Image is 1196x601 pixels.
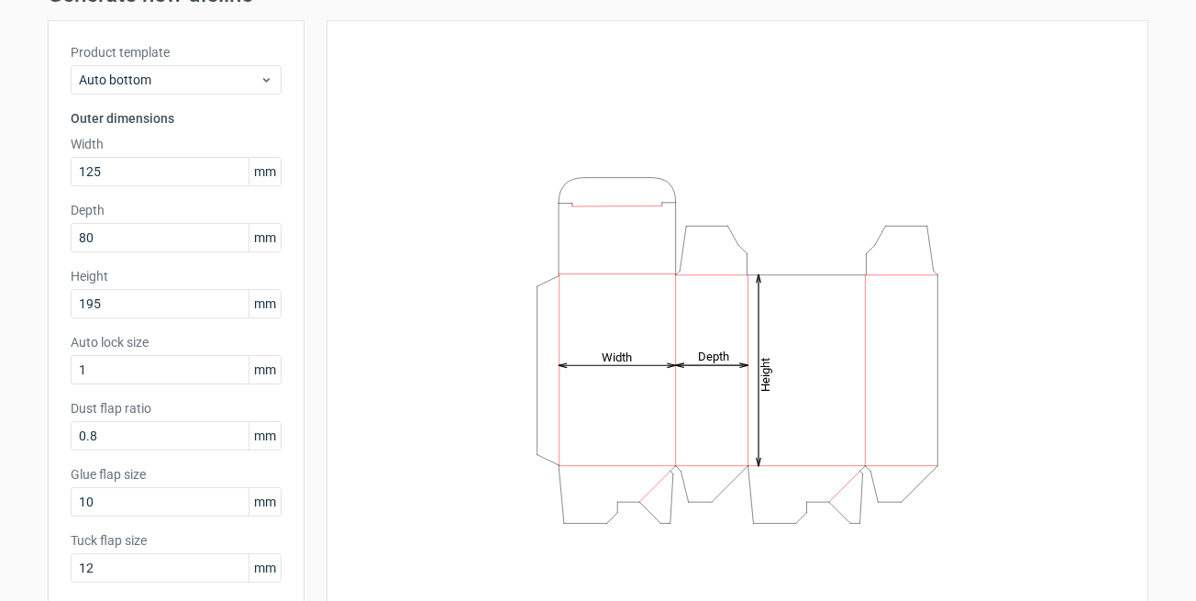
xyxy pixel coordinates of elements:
span: mm [249,422,281,450]
label: Glue flap size [71,465,282,484]
span: mm [249,356,281,384]
tspan: Height [759,357,772,391]
span: mm [249,224,281,251]
tspan: Width [602,350,632,363]
label: Height [71,267,282,285]
tspan: Depth [698,350,729,363]
label: Product template [71,43,282,61]
h3: Outer dimensions [71,109,282,128]
label: Depth [71,201,282,219]
span: mm [249,290,281,317]
label: Dust flap ratio [71,399,282,417]
span: mm [249,554,281,582]
label: Width [71,135,282,153]
label: Tuck flap size [71,531,282,550]
label: Auto lock size [71,333,282,351]
span: mm [249,488,281,516]
span: mm [249,158,281,185]
span: Auto bottom [79,71,260,89]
